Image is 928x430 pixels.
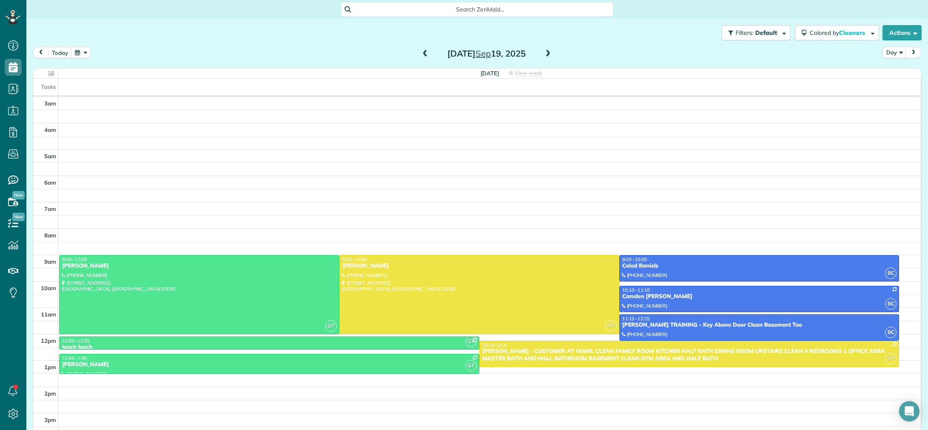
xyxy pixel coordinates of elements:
[717,25,791,40] a: Filters: Default
[12,213,25,221] span: New
[622,256,647,262] span: 9:00 - 10:00
[62,338,90,344] span: 12:05 - 12:35
[33,47,49,58] button: prev
[482,342,507,348] span: 12:15 - 1:15
[605,320,617,332] span: YT
[342,262,617,270] div: [PERSON_NAME]
[885,268,896,279] span: BC
[795,25,879,40] button: Colored byCleaners
[44,364,56,370] span: 1pm
[41,285,56,291] span: 10am
[48,47,72,58] button: today
[810,29,868,37] span: Colored by
[41,337,56,344] span: 12pm
[44,232,56,239] span: 8am
[755,29,778,37] span: Default
[44,205,56,212] span: 7am
[885,298,896,310] span: BC
[882,47,906,58] button: Day
[62,355,87,361] span: 12:45 - 1:30
[882,25,922,40] button: Actions
[885,353,896,365] span: YT
[475,48,491,59] span: Sep
[41,311,56,318] span: 11am
[482,348,897,362] div: [PERSON_NAME] - CUSTOMER AT HOME. CLEAN FAMILY ROOM KITCHEN HALF BATH DINING ROOM UPSTAIRS CLEAN ...
[325,320,337,332] span: GT
[12,191,25,199] span: New
[722,25,791,40] button: Filters: Default
[342,256,367,262] span: 9:00 - 12:00
[481,70,499,77] span: [DATE]
[465,336,477,347] span: GT
[44,153,56,159] span: 5am
[62,361,477,368] div: [PERSON_NAME]
[41,83,56,90] span: Tasks
[62,256,87,262] span: 9:00 - 12:00
[62,262,337,270] div: [PERSON_NAME]
[433,49,540,58] h2: [DATE] 19, 2025
[622,287,650,293] span: 10:10 - 11:10
[885,327,896,338] span: BC
[465,360,477,371] span: GT
[62,344,477,351] div: lunch lunch
[515,70,542,77] span: View week
[44,126,56,133] span: 4am
[622,316,650,322] span: 11:15 - 12:15
[736,29,753,37] span: Filters:
[622,322,897,329] div: [PERSON_NAME] TRAINING - Key Above Door Clean Basement Too
[44,390,56,397] span: 2pm
[839,29,866,37] span: Cleaners
[622,262,897,270] div: Caled Baniels
[44,258,56,265] span: 9am
[622,293,897,300] div: Camden [PERSON_NAME]
[899,401,919,421] div: Open Intercom Messenger
[905,47,922,58] button: next
[44,416,56,423] span: 3pm
[44,100,56,107] span: 3am
[44,179,56,186] span: 6am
